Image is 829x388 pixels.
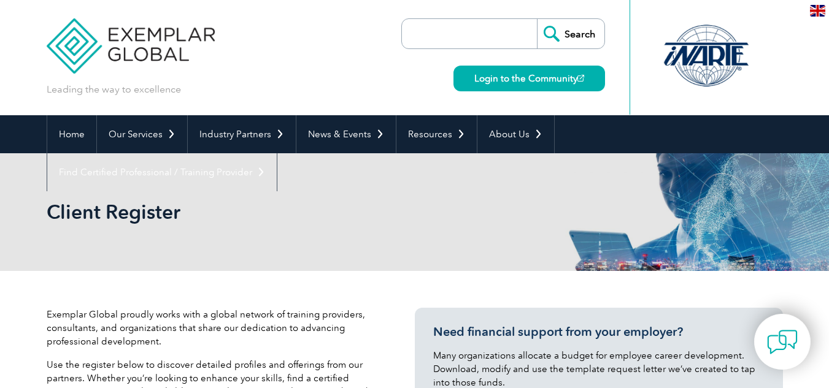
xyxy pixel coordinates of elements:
[767,327,798,357] img: contact-chat.png
[477,115,554,153] a: About Us
[47,308,378,348] p: Exemplar Global proudly works with a global network of training providers, consultants, and organ...
[537,19,604,48] input: Search
[296,115,396,153] a: News & Events
[47,202,562,222] h2: Client Register
[433,324,765,340] h3: Need financial support from your employer?
[577,75,584,82] img: open_square.png
[810,5,825,17] img: en
[188,115,296,153] a: Industry Partners
[47,115,96,153] a: Home
[47,153,277,191] a: Find Certified Professional / Training Provider
[396,115,477,153] a: Resources
[453,66,605,91] a: Login to the Community
[47,83,181,96] p: Leading the way to excellence
[97,115,187,153] a: Our Services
